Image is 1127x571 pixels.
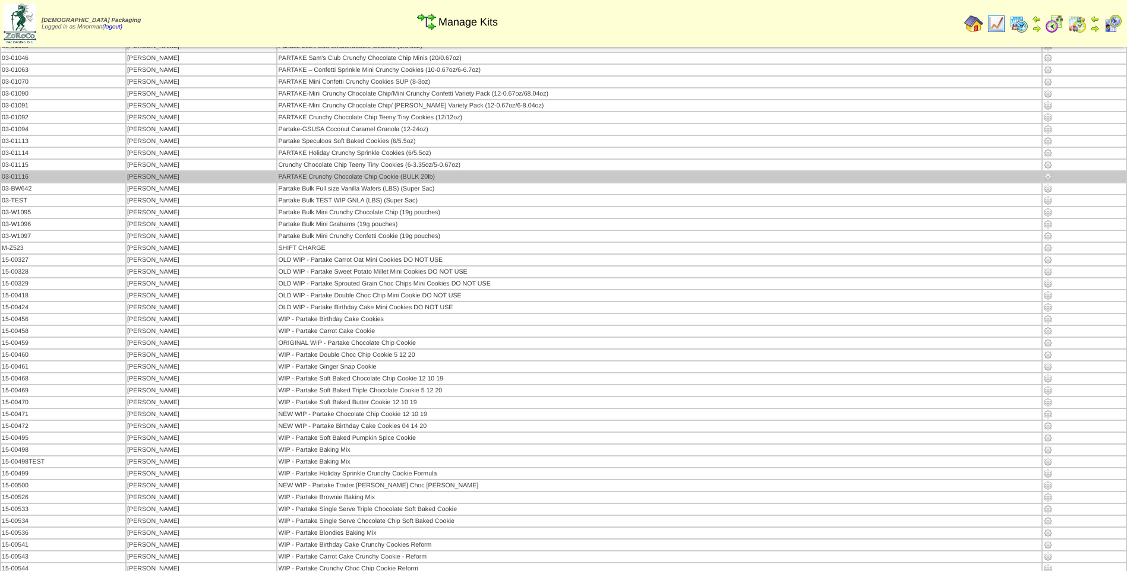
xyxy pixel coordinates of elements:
img: Manage Kit [1043,386,1053,395]
td: [PERSON_NAME] [127,231,276,242]
img: Manage Kit [1043,410,1053,419]
td: [PERSON_NAME] [127,314,276,325]
img: Manage Kit [1043,255,1053,265]
td: 03-W1097 [1,231,125,242]
td: 15-00328 [1,267,125,277]
img: Manage Kit [1043,516,1053,526]
td: 03-01114 [1,148,125,158]
td: [PERSON_NAME] [127,255,276,265]
td: [PERSON_NAME] [127,195,276,206]
td: OLD WIP - Partake Double Choc Chip Mini Cookie DO NOT USE [277,290,1041,301]
span: [DEMOGRAPHIC_DATA] Packaging [42,17,141,24]
td: 03-01046 [1,53,125,64]
td: PARTAKE – Confetti Sprinkle Mini Crunchy Cookies (10-0.67oz/6-6.7oz) [277,65,1041,75]
td: Partake Bulk Full size Vanilla Wafers (LBS) (Super Sac) [277,183,1041,194]
img: Manage Kit [1043,77,1053,87]
td: [PERSON_NAME] [127,219,276,230]
img: Manage Kit [1043,374,1053,383]
td: OLD WIP - Partake Carrot Oat Mini Cookies DO NOT USE [277,255,1041,265]
td: [PERSON_NAME] [127,207,276,218]
img: Manage Kit [1043,398,1053,407]
img: Manage Kit [1043,505,1053,514]
td: [PERSON_NAME] [127,528,276,538]
td: ORIGINAL WIP - Partake Chocolate Chip Cookie [277,338,1041,348]
td: Crunchy Chocolate Chip Teeny Tiny Cookies (6-3.35oz/5-0.67oz) [277,160,1041,170]
img: Manage Kit [1043,445,1053,455]
td: WIP - Partake Soft Baked Butter Cookie 12 10 19 [277,397,1041,408]
td: [PERSON_NAME] [127,148,276,158]
img: arrowleft.gif [1032,14,1041,24]
td: 03-01091 [1,100,125,111]
td: 15-00534 [1,516,125,526]
td: 15-00418 [1,290,125,301]
td: [PERSON_NAME] [127,243,276,253]
td: WIP - Partake Double Choc Chip Cookie 5 12 20 [277,350,1041,360]
td: 03-01090 [1,88,125,99]
td: 15-00498TEST [1,456,125,467]
td: [PERSON_NAME] [127,397,276,408]
td: 15-00458 [1,326,125,337]
a: (logout) [102,24,122,30]
td: OLD WIP - Partake Birthday Cake Mini Cookies DO NOT USE [277,302,1041,313]
td: WIP - Partake Carrot Cake Cookie [277,326,1041,337]
img: arrowleft.gif [1090,14,1100,24]
td: SHIFT CHARGE [277,243,1041,253]
img: Manage Kit [1043,528,1053,538]
td: WIP - Partake Brownie Baking Mix [277,492,1041,503]
td: [PERSON_NAME] [127,492,276,503]
img: Manage Kit [1043,433,1053,443]
td: PARTAKE Holiday Crunchy Sprinkle Cookies (6/5.5oz) [277,148,1041,158]
td: OLD WIP - Partake Sweet Potato Millet Mini Cookies DO NOT USE [277,267,1041,277]
img: Manage Kit [1043,421,1053,431]
img: Manage Kit [1043,267,1053,277]
td: [PERSON_NAME] [127,278,276,289]
img: Manage Kit [1043,113,1053,122]
td: [PERSON_NAME] [127,53,276,64]
td: [PERSON_NAME] [127,361,276,372]
td: [PERSON_NAME] [127,504,276,515]
td: PARTAKE Mini Confetti Crunchy Cookies SUP (8‐3oz) [277,77,1041,87]
td: WIP - Partake Single Serve Triple Chocolate Soft Baked Cookie [277,504,1041,515]
td: 03-BW642 [1,183,125,194]
td: 15-00459 [1,338,125,348]
td: 15-00461 [1,361,125,372]
span: Logged in as Mnorman [42,17,141,30]
img: home.gif [964,14,983,33]
td: Partake Bulk Mini Crunchy Confetti Cookie (19g pouches) [277,231,1041,242]
img: Manage Kit [1043,231,1053,241]
td: 03-01063 [1,65,125,75]
td: 15-00526 [1,492,125,503]
td: [PERSON_NAME] [127,136,276,147]
td: 03-W1095 [1,207,125,218]
td: 15-00498 [1,445,125,455]
img: Manage Kit [1043,350,1053,360]
td: [PERSON_NAME] [127,124,276,135]
td: WIP - Partake Birthday Cake Crunchy Cookies Reform [277,540,1041,550]
td: [PERSON_NAME] [127,551,276,562]
img: calendarinout.gif [1068,14,1087,33]
td: 15-00536 [1,528,125,538]
span: Manage Kits [438,16,498,28]
td: 15-00495 [1,433,125,443]
td: WIP - Partake Blondies Baking Mix [277,528,1041,538]
img: Manage Kit [1043,291,1053,300]
td: [PERSON_NAME] [127,112,276,123]
td: WIP - Partake Soft Baked Triple Chocolate Cookie 5 12 20 [277,385,1041,396]
img: Manage Kit [1043,243,1053,253]
td: [PERSON_NAME] [127,468,276,479]
img: Manage Kit [1043,196,1053,205]
td: [PERSON_NAME] [127,160,276,170]
td: WIP - Partake Holiday Sprinkle Crunchy Cookie Formula [277,468,1041,479]
img: Manage Kit [1043,338,1053,348]
img: Manage Kit [1043,457,1053,467]
td: PARTAKE-Mini Crunchy Chocolate Chip/Mini Crunchy Confetti Variety Pack (12-0.67oz/68.04oz) [277,88,1041,99]
img: Manage Kit [1043,540,1053,550]
img: Manage Kit [1043,65,1053,75]
img: calendarblend.gif [1045,14,1064,33]
td: 15-00327 [1,255,125,265]
td: 03-01070 [1,77,125,87]
td: [PERSON_NAME] [127,373,276,384]
td: [PERSON_NAME] [127,172,276,182]
td: 15-00499 [1,468,125,479]
img: Manage Kit [1043,125,1053,134]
